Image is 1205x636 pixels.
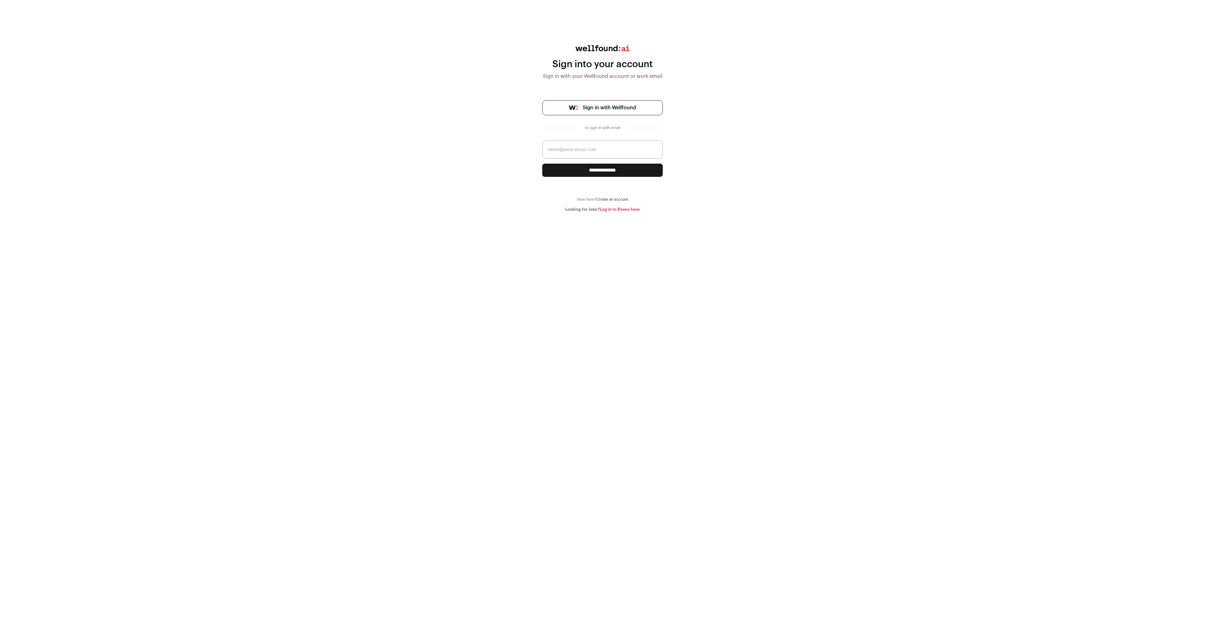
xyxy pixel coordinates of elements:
img: wellfound-symbol-flush-black-fb3c872781a75f747ccb3a119075da62bfe97bd399995f84a933054e44a575c4.png [569,106,578,110]
div: Sign into your account [542,59,663,70]
div: Looking for Jobs? [542,207,663,212]
div: Sign in with your Wellfound account or work email [542,73,663,80]
img: wellfound:ai [576,45,629,51]
a: Log in to Raven here [600,207,640,211]
div: New here? [542,197,663,202]
a: Sign in with Wellfound [542,100,663,115]
div: or sign in with email [582,125,623,130]
a: Create an account [596,198,628,201]
input: name@work-email.com [542,140,663,159]
span: Sign in with Wellfound [583,104,636,111]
